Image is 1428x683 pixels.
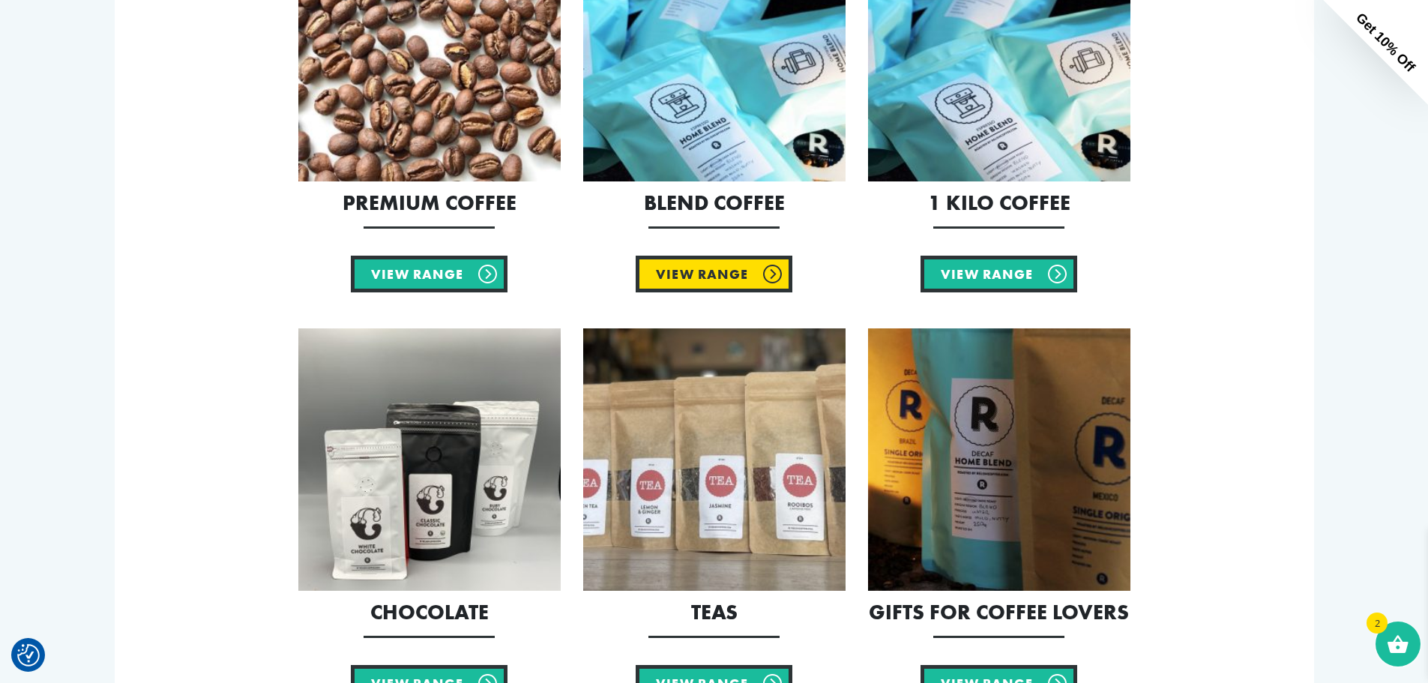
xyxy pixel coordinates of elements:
span: 2 [1367,613,1388,634]
h2: Chocolate [298,602,561,623]
button: Consent Preferences [17,644,40,667]
h2: 1 Kilo Coffee [868,193,1130,214]
h2: Premium Coffee [298,193,561,214]
h2: Blend Coffee [583,193,846,214]
a: View Range [636,256,792,292]
span: Get 10% Off [1353,10,1418,74]
img: Gifts for Coffee Lovers [868,328,1130,591]
img: Teas [583,328,846,591]
a: View Range [921,256,1077,292]
img: Revisit consent button [17,644,40,667]
a: View Range [351,256,507,292]
h2: Gifts for Coffee Lovers [868,602,1130,623]
img: Chocolate [298,328,561,591]
h2: Teas [583,602,846,623]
